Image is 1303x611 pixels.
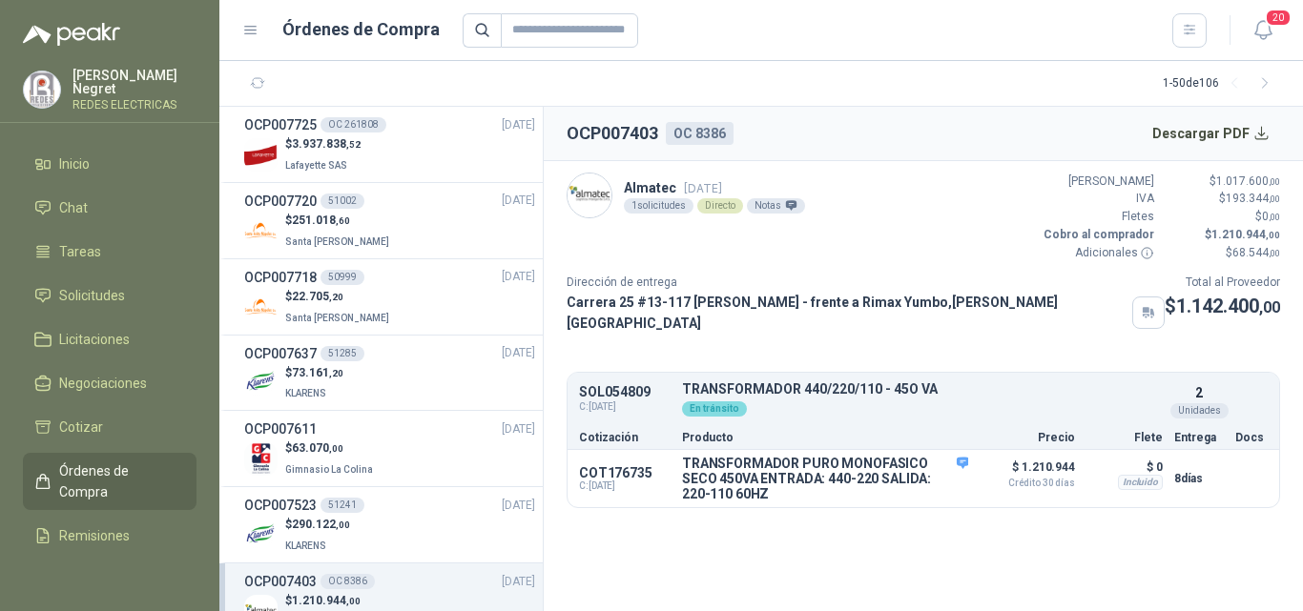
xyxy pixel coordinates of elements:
a: Cotizar [23,409,196,445]
p: [PERSON_NAME] Negret [72,69,196,95]
span: ,00 [1269,212,1280,222]
a: OCP007611[DATE] Company Logo$63.070,00Gimnasio La Colina [244,418,535,479]
span: 1.210.944 [1211,228,1280,241]
p: 8 días [1174,467,1224,490]
span: [DATE] [502,497,535,515]
p: TRANSFORMADOR 440/220/110 - 45O VA [682,382,1163,397]
span: Chat [59,197,88,218]
div: 50999 [321,270,364,285]
span: 3.937.838 [292,137,361,151]
a: Tareas [23,234,196,270]
img: Company Logo [244,442,278,476]
div: Unidades [1170,403,1229,418]
span: ,00 [346,596,361,606]
p: 2 [1195,382,1203,403]
p: $ [1165,292,1280,321]
p: Almatec [624,177,805,198]
div: 51241 [321,498,364,513]
p: $ [1166,173,1280,191]
span: 1.210.944 [292,594,361,607]
button: 20 [1246,13,1280,48]
p: REDES ELECTRICAS [72,99,196,111]
span: ,20 [329,292,343,302]
img: Company Logo [244,366,278,399]
span: [DATE] [502,268,535,286]
p: IVA [1040,190,1154,208]
p: $ 1.210.944 [980,456,1075,488]
span: 63.070 [292,441,343,455]
p: $ [285,212,393,230]
span: Solicitudes [59,285,125,306]
img: Company Logo [568,173,611,217]
img: Company Logo [24,71,60,108]
a: Negociaciones [23,365,196,401]
p: Flete [1086,432,1163,443]
span: Tareas [59,241,101,262]
a: OCP007725OC 261808[DATE] Company Logo$3.937.838,52Lafayette SAS [244,114,535,174]
p: $ 0 [1086,456,1163,479]
span: [DATE] [684,181,722,195]
span: 193.344 [1226,192,1280,205]
p: Producto [682,432,968,443]
span: ,52 [346,139,361,150]
span: Órdenes de Compra [59,460,178,502]
span: Gimnasio La Colina [285,464,373,475]
button: Descargar PDF [1142,114,1281,153]
span: ,00 [336,519,350,530]
img: Logo peakr [23,23,120,46]
span: Santa [PERSON_NAME] [285,313,389,323]
p: Docs [1235,432,1268,443]
a: Chat [23,190,196,226]
span: ,00 [329,443,343,454]
p: $ [285,364,343,382]
h3: OCP007718 [244,267,317,288]
div: OC 8386 [666,122,734,145]
h1: Órdenes de Compra [282,16,440,43]
a: Licitaciones [23,321,196,357]
h3: OCP007523 [244,495,317,516]
span: 22.705 [292,290,343,303]
a: Remisiones [23,518,196,554]
p: $ [1166,190,1280,208]
p: Entrega [1174,432,1224,443]
p: $ [285,135,361,153]
div: 51002 [321,193,364,209]
p: $ [285,516,350,534]
p: $ [285,439,377,458]
h3: OCP007403 [244,571,317,592]
span: C: [DATE] [579,399,671,415]
p: Adicionales [1040,244,1154,262]
span: 290.122 [292,518,350,531]
h3: OCP007725 [244,114,317,135]
span: 20 [1265,9,1292,27]
span: ,00 [1266,230,1280,240]
img: Company Logo [244,214,278,248]
span: Santa [PERSON_NAME] [285,236,389,247]
a: Solicitudes [23,277,196,314]
span: 1.017.600 [1216,174,1280,188]
div: OC 8386 [321,574,375,589]
span: 1.142.400 [1176,295,1280,317]
p: $ [285,592,361,610]
span: ,00 [1269,193,1280,204]
a: Inicio [23,146,196,182]
span: [DATE] [502,344,535,362]
p: $ [1166,244,1280,262]
p: TRANSFORMADOR PURO MONOFASICO SECO 450VA ENTRADA: 440-220 SALIDA: 220-110 60HZ [682,456,968,501]
span: Negociaciones [59,373,147,394]
div: Incluido [1118,475,1163,490]
span: Lafayette SAS [285,160,347,171]
span: [DATE] [502,420,535,438]
div: Notas [747,198,805,214]
img: Company Logo [244,138,278,172]
p: $ [1166,226,1280,244]
h3: OCP007637 [244,343,317,364]
span: [DATE] [502,573,535,591]
span: 68.544 [1232,246,1280,259]
a: Configuración [23,561,196,598]
span: Inicio [59,153,90,174]
span: 0 [1262,210,1280,223]
div: OC 261808 [321,117,386,132]
a: Órdenes de Compra [23,453,196,510]
span: ,00 [1269,176,1280,187]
